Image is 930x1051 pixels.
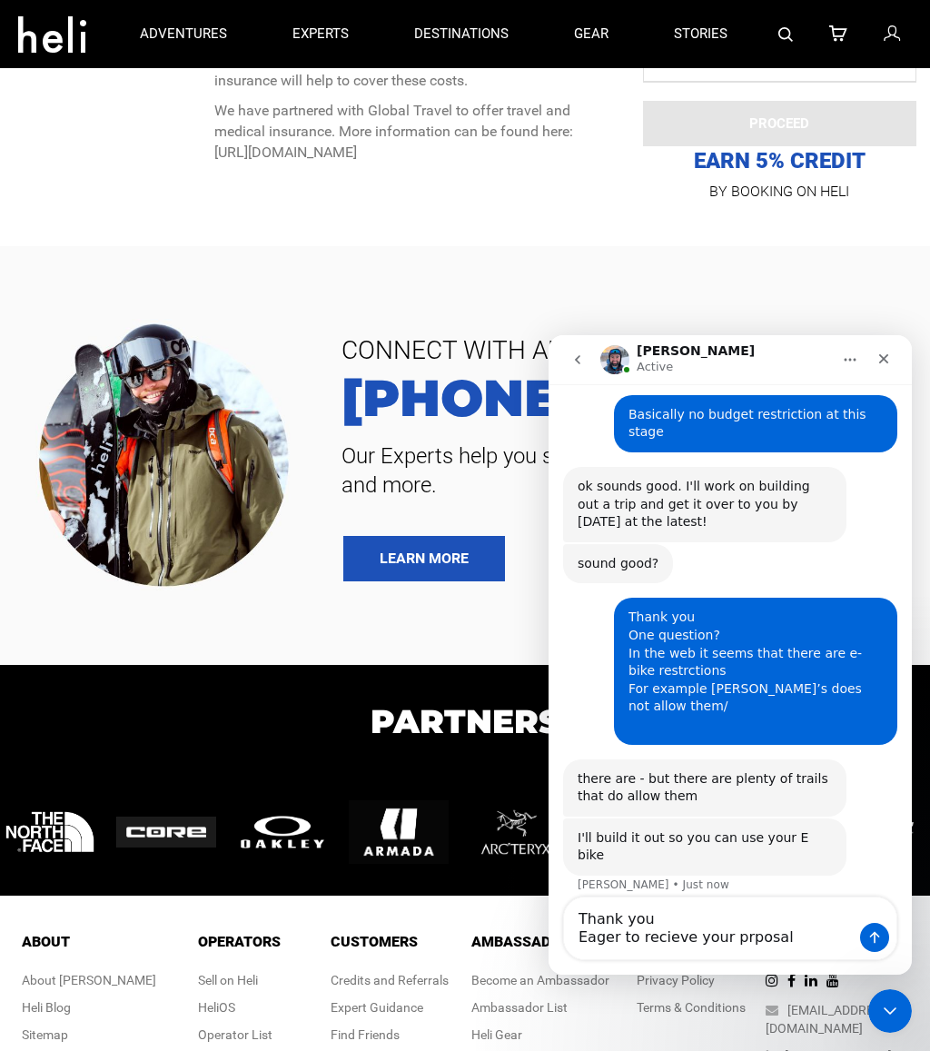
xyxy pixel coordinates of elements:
a: Expert Guidance [331,1000,423,1015]
a: Heli Blog [22,1000,71,1015]
a: Heli Gear [471,1027,522,1042]
img: logo [116,817,234,848]
div: Find Friends [331,1026,449,1044]
button: PROCEED [643,101,916,146]
span: Customers [331,933,418,950]
a: Become an Ambassador [471,973,609,987]
a: LEARN MORE [343,536,505,581]
span: Operators [198,933,281,950]
div: Sell on Heli [198,971,281,989]
div: About [PERSON_NAME] [22,971,156,989]
div: Operator List [198,1026,281,1044]
span: CONNECT WITH AN EXPERT [328,329,903,372]
img: logo [232,812,351,852]
iframe: Intercom live chat [549,335,912,975]
a: [PHONE_NUMBER] [328,372,903,423]
img: search-bar-icon.svg [778,27,793,42]
a: [EMAIL_ADDRESS][DOMAIN_NAME] [766,1003,892,1036]
img: contact our team [27,319,301,592]
span: Our Experts help you select trips, build custom packages, and more. [328,441,903,500]
div: Ambassador List [471,998,609,1016]
p: destinations [414,25,509,44]
a: Credits and Referrals [331,973,449,987]
a: Privacy Policy [637,973,715,987]
div: Sitemap [22,1026,156,1044]
span: Ambassadors [471,933,579,950]
a: Terms & Conditions [637,1000,746,1015]
img: logo [349,782,467,882]
p: adventures [140,25,227,44]
iframe: Intercom live chat [868,989,912,1033]
a: HeliOS [198,1000,235,1015]
img: logo [465,780,583,884]
p: experts [292,25,349,44]
span: About [22,933,70,950]
p: We have partnered with Global Travel to offer travel and medical insurance. More information can ... [214,101,602,164]
p: BY BOOKING ON HELI [643,179,916,204]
